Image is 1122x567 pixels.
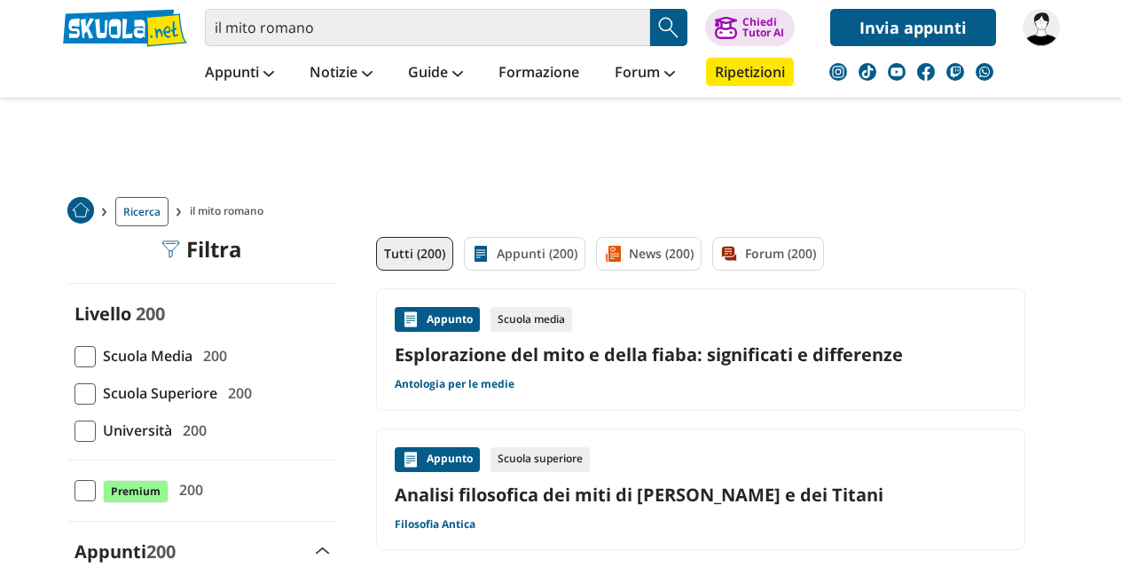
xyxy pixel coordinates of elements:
img: Cerca appunti, riassunti o versioni [655,14,682,41]
img: tiktok [859,63,876,81]
a: Antologia per le medie [395,377,514,391]
label: Livello [75,302,131,326]
a: Ricerca [115,197,169,226]
a: Formazione [494,58,584,90]
a: Filosofia Antica [395,517,475,532]
div: Filtra [161,237,242,262]
span: Scuola Superiore [96,382,217,405]
span: 200 [172,478,203,501]
img: twitch [946,63,964,81]
a: Forum (200) [712,237,824,271]
img: Filtra filtri mobile [161,240,179,258]
span: Scuola Media [96,344,192,367]
div: Chiedi Tutor AI [742,17,784,38]
img: Appunti contenuto [402,451,420,469]
a: Tutti (200) [376,237,453,271]
span: 200 [196,344,227,367]
img: facebook [917,63,935,81]
span: 200 [136,302,165,326]
div: Scuola media [490,307,572,332]
span: 200 [221,382,252,405]
span: 200 [176,419,207,442]
a: Esplorazione del mito e della fiaba: significati e differenze [395,343,1007,366]
a: Ripetizioni [706,58,794,86]
span: Università [96,419,172,442]
a: Invia appunti [830,9,996,46]
img: Appunti contenuto [402,311,420,328]
div: Appunto [395,307,480,332]
a: Guide [404,58,467,90]
img: boscogrande [1023,9,1060,46]
a: Appunti (200) [464,237,585,271]
a: Forum [610,58,679,90]
a: Analisi filosofica dei miti di [PERSON_NAME] e dei Titani [395,483,1007,507]
span: Premium [103,480,169,503]
img: Appunti filtro contenuto [472,245,490,263]
a: Notizie [305,58,377,90]
img: News filtro contenuto [604,245,622,263]
img: instagram [829,63,847,81]
span: il mito romano [190,197,271,226]
img: WhatsApp [976,63,993,81]
div: Scuola superiore [490,447,590,472]
button: ChiediTutor AI [705,9,795,46]
img: Apri e chiudi sezione [316,547,330,555]
img: Home [67,197,94,224]
button: Search Button [650,9,687,46]
input: Cerca appunti, riassunti o versioni [205,9,650,46]
a: Appunti [200,58,279,90]
label: Appunti [75,539,176,563]
img: youtube [888,63,906,81]
a: News (200) [596,237,702,271]
div: Appunto [395,447,480,472]
span: 200 [146,539,176,563]
img: Forum filtro contenuto [720,245,738,263]
a: Home [67,197,94,226]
